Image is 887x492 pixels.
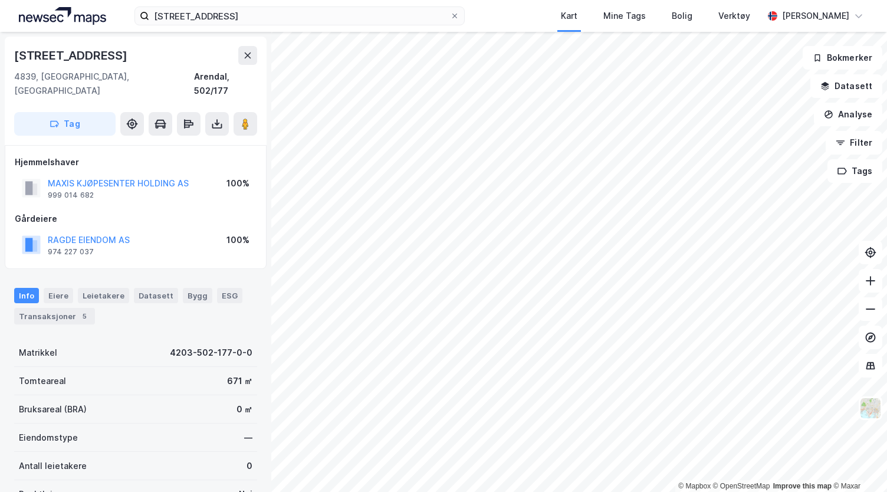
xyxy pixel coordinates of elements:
div: 100% [226,176,249,191]
img: logo.a4113a55bc3d86da70a041830d287a7e.svg [19,7,106,25]
div: Leietakere [78,288,129,303]
button: Tags [827,159,882,183]
button: Datasett [810,74,882,98]
div: 0 ㎡ [236,402,252,416]
a: Improve this map [773,482,832,490]
div: 5 [78,310,90,322]
div: Antall leietakere [19,459,87,473]
div: 0 [247,459,252,473]
div: Bolig [672,9,692,23]
iframe: Chat Widget [828,435,887,492]
div: Verktøy [718,9,750,23]
div: Mine Tags [603,9,646,23]
div: Hjemmelshaver [15,155,257,169]
div: [STREET_ADDRESS] [14,46,130,65]
button: Filter [826,131,882,155]
div: 671 ㎡ [227,374,252,388]
div: Kart [561,9,577,23]
div: 974 227 037 [48,247,94,257]
div: Eiendomstype [19,431,78,445]
input: Søk på adresse, matrikkel, gårdeiere, leietakere eller personer [149,7,450,25]
div: Matrikkel [19,346,57,360]
div: Datasett [134,288,178,303]
div: [PERSON_NAME] [782,9,849,23]
div: 4839, [GEOGRAPHIC_DATA], [GEOGRAPHIC_DATA] [14,70,194,98]
div: Bruksareal (BRA) [19,402,87,416]
div: 4203-502-177-0-0 [170,346,252,360]
button: Tag [14,112,116,136]
button: Analyse [814,103,882,126]
div: Arendal, 502/177 [194,70,257,98]
a: Mapbox [678,482,711,490]
img: Z [859,397,882,419]
div: Gårdeiere [15,212,257,226]
div: Tomteareal [19,374,66,388]
div: Eiere [44,288,73,303]
button: Bokmerker [803,46,882,70]
div: 100% [226,233,249,247]
div: ESG [217,288,242,303]
div: Transaksjoner [14,308,95,324]
div: — [244,431,252,445]
div: Info [14,288,39,303]
div: Bygg [183,288,212,303]
div: 999 014 682 [48,191,94,200]
a: OpenStreetMap [713,482,770,490]
div: Kontrollprogram for chat [828,435,887,492]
